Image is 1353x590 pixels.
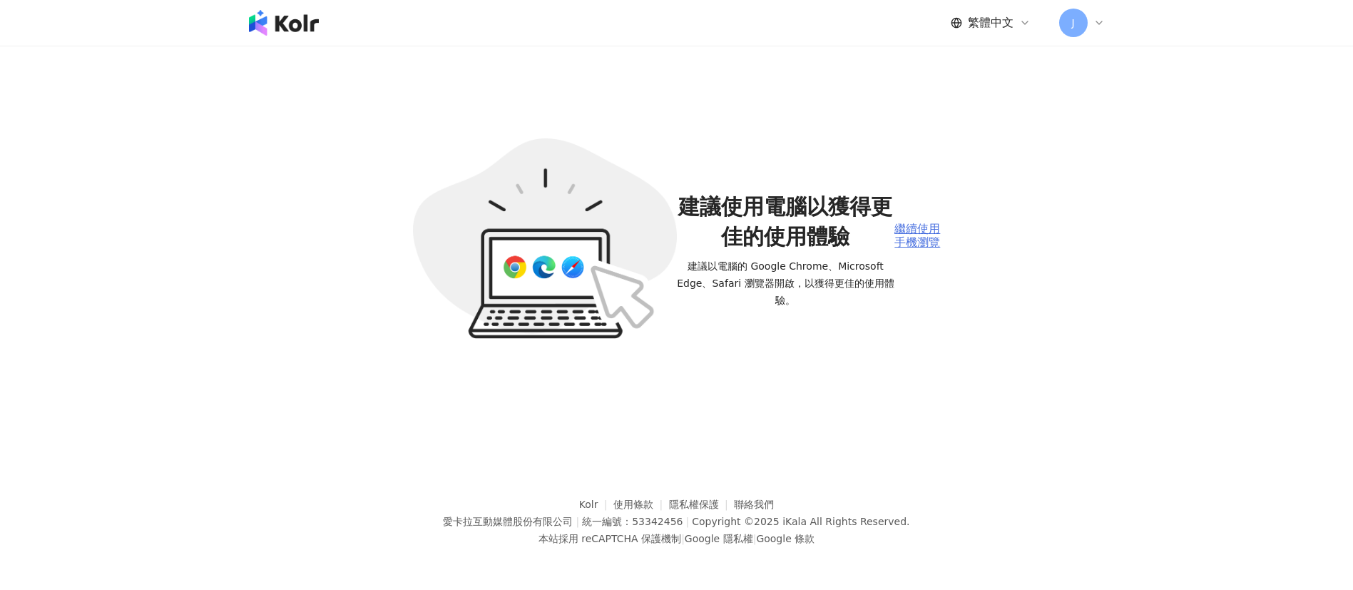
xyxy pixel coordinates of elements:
[968,15,1014,31] span: 繁體中文
[1071,15,1074,31] span: J
[692,516,909,527] div: Copyright © 2025 All Rights Reserved.
[538,530,815,547] span: 本站採用 reCAPTCHA 保護機制
[734,499,774,510] a: 聯絡我們
[613,499,669,510] a: 使用條款
[894,223,940,249] div: 繼續使用手機瀏覽
[669,499,735,510] a: 隱私權保護
[685,516,689,527] span: |
[681,533,685,544] span: |
[753,533,757,544] span: |
[579,499,613,510] a: Kolr
[677,192,895,252] span: 建議使用電腦以獲得更佳的使用體驗
[782,516,807,527] a: iKala
[677,258,895,309] span: 建議以電腦的 Google Chrome、Microsoft Edge、Safari 瀏覽器開啟，以獲得更佳的使用體驗。
[685,533,753,544] a: Google 隱私權
[582,516,683,527] div: 統一編號：53342456
[756,533,815,544] a: Google 條款
[576,516,579,527] span: |
[443,516,573,527] div: 愛卡拉互動媒體股份有限公司
[249,10,319,36] img: logo
[413,138,677,340] img: unsupported-rwd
